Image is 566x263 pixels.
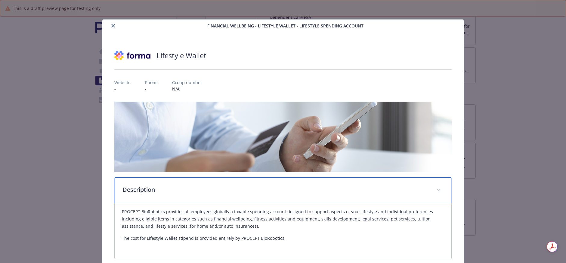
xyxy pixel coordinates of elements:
[114,46,150,65] img: Forma, Inc.
[207,23,363,29] span: Financial Wellbeing - Lifestyle Wallet - Lifestyle Spending Account
[114,102,452,172] img: banner
[172,79,202,86] p: Group number
[114,79,131,86] p: Website
[115,177,452,203] div: Description
[122,185,429,194] p: Description
[110,22,117,29] button: close
[115,203,452,259] div: Description
[172,86,202,92] p: N/A
[156,50,206,61] h2: Lifestyle Wallet
[114,86,131,92] p: -
[145,79,158,86] p: Phone
[122,208,444,230] p: PROCEPT BioRobotics provides all employees globally a taxable spending account designed to suppor...
[145,86,158,92] p: -
[122,235,444,242] p: The cost for Lifestyle Wallet stipend is provided entirely by PROCEPT BioRobotics.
